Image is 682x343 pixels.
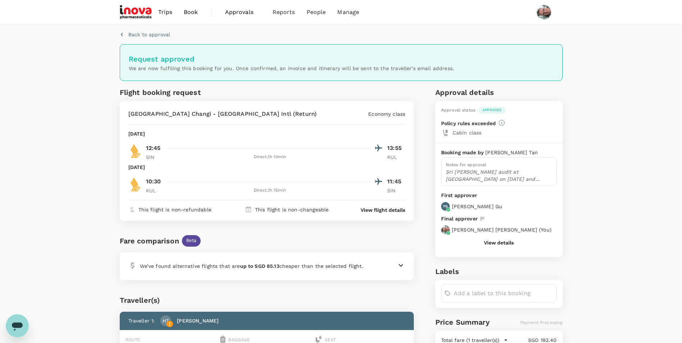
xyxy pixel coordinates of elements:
[520,320,563,325] span: Payment Processing
[120,31,170,38] button: Back to approval
[443,204,448,209] p: YG
[368,110,405,118] p: Economy class
[452,226,551,233] p: [PERSON_NAME] [PERSON_NAME] ( You )
[120,87,265,98] h6: Flight booking request
[240,263,279,269] b: up to SGD 85.13
[441,225,450,234] img: avatar-679729af9386b.jpeg
[387,154,405,161] p: KUL
[146,177,161,186] p: 10:30
[225,8,261,17] span: Approvals
[120,235,179,247] div: Fare comparison
[128,110,317,118] p: [GEOGRAPHIC_DATA] Changi - [GEOGRAPHIC_DATA] Intl (Return)
[128,130,145,137] p: [DATE]
[273,8,295,17] span: Reports
[435,316,490,328] h6: Price Summary
[478,108,506,113] span: Approved
[125,337,141,342] span: Route
[441,107,475,114] div: Approval status
[138,206,211,213] p: This flight is non-refundable
[184,8,198,17] span: Book
[177,317,219,324] p: [PERSON_NAME]
[220,336,225,343] img: baggage-icon
[129,65,554,72] p: We are now fulfiling this booking for you. Once confirmed, an invoice and itinerary will be sent ...
[163,317,169,324] p: HT
[146,154,164,161] p: SIN
[146,144,161,152] p: 12:45
[446,168,552,183] p: Sri [PERSON_NAME] audit at [GEOGRAPHIC_DATA] on [DATE] and [DATE].
[140,262,363,270] p: We’ve found alternative flights that are cheaper than the selected flight.
[168,187,372,194] div: Direct , 1h 15min
[120,4,153,20] img: iNova Pharmaceuticals
[387,187,405,194] p: SIN
[361,206,405,214] button: View flight details
[435,266,563,277] h6: Labels
[228,337,250,342] span: Baggage
[454,288,554,299] input: Add a label to this booking
[182,237,201,244] span: Beta
[128,317,155,324] p: Traveller 1 :
[441,149,485,156] p: Booking made by
[441,215,478,223] p: Final approver
[129,53,554,65] h6: Request approved
[387,144,405,152] p: 13:55
[158,8,172,17] span: Trips
[128,144,143,158] img: SQ
[307,8,326,17] span: People
[325,337,336,342] span: Seat
[387,177,405,186] p: 11:45
[255,206,329,213] p: This flight is non-changeable
[146,187,164,194] p: KUL
[537,5,551,19] img: Paul Smith
[453,129,557,136] p: Cabin class
[128,164,145,171] p: [DATE]
[128,177,143,192] img: SQ
[441,192,557,199] p: First approver
[446,162,487,167] span: Notes for approval
[168,154,372,161] div: Direct , 1h 10min
[120,294,414,306] div: Traveller(s)
[435,87,563,98] h6: Approval details
[441,120,496,127] p: Policy rules exceeded
[485,149,538,156] p: [PERSON_NAME] Tan
[316,336,322,343] img: seat-icon
[128,31,170,38] p: Back to approval
[6,314,29,337] iframe: Button to launch messaging window
[452,203,502,210] p: [PERSON_NAME] Gu
[484,240,514,246] button: View details
[337,8,359,17] span: Manage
